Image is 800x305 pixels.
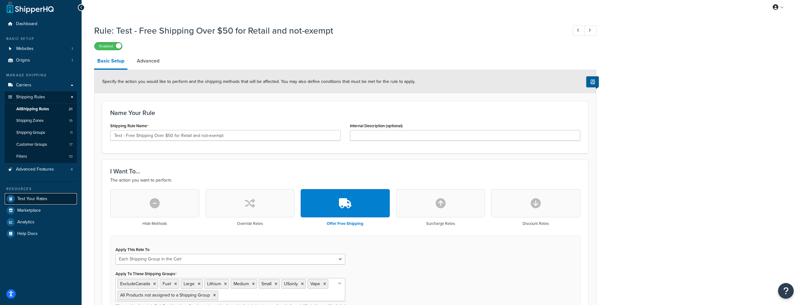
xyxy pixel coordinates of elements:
[69,106,72,112] span: 21
[350,123,403,128] label: Internal Description (optional)
[17,231,38,237] span: Help Docs
[16,95,45,100] span: Shipping Rules
[5,91,77,163] li: Shipping Rules
[102,78,415,85] span: Specify the action you would like to perform and the shipping methods that will be affected. You ...
[110,177,580,184] p: The action you want to perform.
[5,36,77,41] div: Basic Setup
[5,18,77,30] a: Dashboard
[5,55,77,66] li: Origins
[5,103,77,115] a: AllShipping Rules21
[16,46,34,52] span: Websites
[5,73,77,78] div: Manage Shipping
[5,164,77,175] li: Advanced Features
[120,292,210,298] span: All Products not assigned to a Shipping Group
[72,46,73,52] span: 1
[207,280,221,287] span: Lithium
[523,221,549,226] h3: Discount Rates
[5,43,77,55] li: Websites
[16,142,47,147] span: Customer Groups
[5,151,77,162] li: Filters
[72,58,73,63] span: 1
[69,154,72,159] span: 10
[16,118,44,123] span: Shipping Zones
[5,115,77,127] li: Shipping Zones
[142,221,167,226] h3: Hide Methods
[5,127,77,139] a: Shipping Groups11
[5,91,77,103] a: Shipping Rules
[5,186,77,192] div: Resources
[5,55,77,66] a: Origins1
[586,76,599,87] button: Show Help Docs
[16,83,31,88] span: Carriers
[110,168,580,175] h3: I Want To...
[5,43,77,55] a: Websites1
[69,118,72,123] span: 19
[110,123,148,128] label: Shipping Rule Name
[237,221,263,226] h3: Override Rates
[134,53,163,68] a: Advanced
[5,139,77,150] a: Customer Groups17
[115,271,177,276] label: Apply To These Shipping Groups
[17,208,41,213] span: Marketplace
[184,280,195,287] span: Large
[94,42,122,50] label: Enabled
[310,280,320,287] span: Vape
[5,151,77,162] a: Filters10
[5,205,77,216] a: Marketplace
[584,25,597,36] a: Next Record
[17,196,47,202] span: Test Your Rates
[120,280,150,287] span: ExcludeCanada
[16,58,30,63] span: Origins
[327,221,363,226] h3: Offer Free Shipping
[16,167,54,172] span: Advanced Features
[94,53,127,70] a: Basic Setup
[5,79,77,91] a: Carriers
[778,283,794,299] button: Open Resource Center
[71,167,73,172] span: 4
[261,280,271,287] span: Small
[5,164,77,175] a: Advanced Features4
[5,115,77,127] a: Shipping Zones19
[16,154,27,159] span: Filters
[94,25,561,37] h1: Rule: Test - Free Shipping Over $50 for Retail and not-exempt
[69,142,72,147] span: 17
[16,21,37,27] span: Dashboard
[5,127,77,139] li: Shipping Groups
[163,280,171,287] span: Fuel
[426,221,455,226] h3: Surcharge Rates
[110,109,580,116] h3: Name Your Rule
[5,193,77,204] a: Test Your Rates
[16,130,45,135] span: Shipping Groups
[115,247,149,252] label: Apply This Rate To
[284,280,298,287] span: USonly
[70,130,72,135] span: 11
[5,228,77,239] a: Help Docs
[16,106,49,112] span: All Shipping Rules
[17,220,35,225] span: Analytics
[234,280,249,287] span: Medium
[5,139,77,150] li: Customer Groups
[573,25,585,36] a: Previous Record
[5,216,77,228] a: Analytics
